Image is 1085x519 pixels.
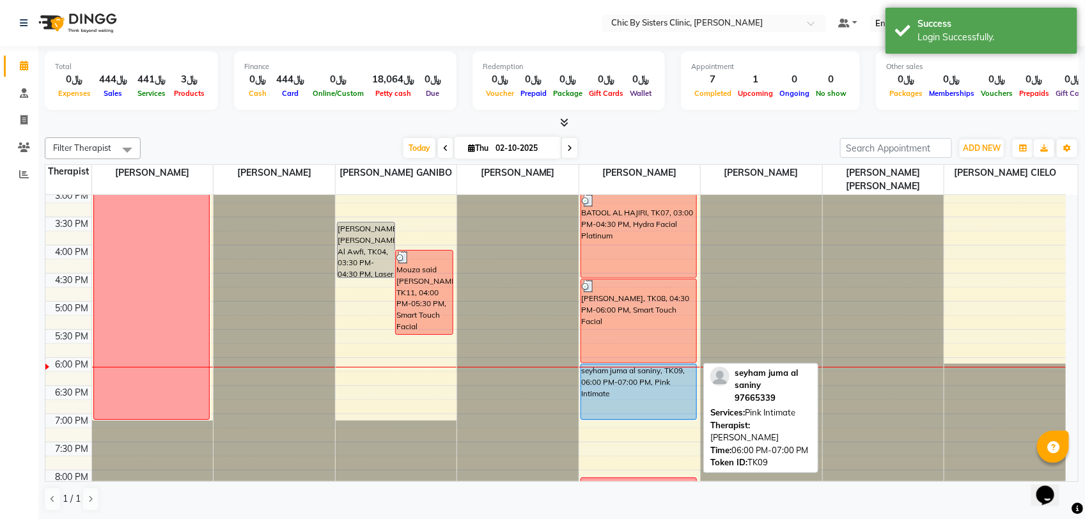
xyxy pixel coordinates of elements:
[336,165,457,181] span: [PERSON_NAME] GANIBO
[171,72,208,87] div: ﷼3
[710,445,731,455] span: Time:
[279,89,302,98] span: Card
[813,89,850,98] span: No show
[492,139,556,158] input: 2025-10-02
[735,72,776,87] div: 1
[627,89,655,98] span: Wallet
[419,72,446,87] div: ﷼0
[960,139,1004,157] button: ADD NEW
[53,189,91,203] div: 3:00 PM
[53,217,91,231] div: 3:30 PM
[691,89,735,98] span: Completed
[45,165,91,178] div: Therapist
[776,89,813,98] span: Ongoing
[367,72,419,87] div: ﷼18,064
[581,194,697,277] div: BATOOL AL HAJIRI, TK07, 03:00 PM-04:30 PM, Hydra Facial Platinum
[926,72,978,87] div: ﷼0
[701,165,822,181] span: [PERSON_NAME]
[53,245,91,259] div: 4:00 PM
[550,72,586,87] div: ﷼0
[978,72,1016,87] div: ﷼0
[917,17,1068,31] div: Success
[33,5,120,41] img: logo
[271,72,309,87] div: ﷼444
[710,420,750,430] span: Therapist:
[735,392,811,405] div: 97665339
[917,31,1068,44] div: Login Successfully.
[581,364,697,419] div: seyham juma al saniny, TK09, 06:00 PM-07:00 PM, Pink Intimate
[483,89,517,98] span: Voucher
[517,89,550,98] span: Prepaid
[94,72,132,87] div: ﷼444
[944,165,1066,181] span: [PERSON_NAME] CIELO
[244,72,271,87] div: ﷼0
[735,89,776,98] span: Upcoming
[735,368,798,391] span: seyham juma al saniny
[372,89,414,98] span: Petty cash
[53,330,91,343] div: 5:30 PM
[886,72,926,87] div: ﷼0
[396,251,453,334] div: Mouza said [PERSON_NAME], TK11, 04:00 PM-05:30 PM, Smart Touch Facial
[710,456,811,469] div: TK09
[627,72,655,87] div: ﷼0
[134,89,169,98] span: Services
[579,165,701,181] span: [PERSON_NAME]
[92,165,214,181] span: [PERSON_NAME]
[1016,89,1052,98] span: Prepaids
[710,419,811,444] div: [PERSON_NAME]
[465,143,492,153] span: Thu
[710,367,730,386] img: profile
[309,89,367,98] span: Online/Custom
[338,222,394,277] div: [PERSON_NAME] [PERSON_NAME] Al Awfi, TK04, 03:30 PM-04:30 PM, Laser Full Legs
[483,72,517,87] div: ﷼0
[63,492,81,506] span: 1 / 1
[53,442,91,456] div: 7:30 PM
[963,143,1001,153] span: ADD NEW
[710,444,811,457] div: 06:00 PM-07:00 PM
[53,386,91,399] div: 6:30 PM
[926,89,978,98] span: Memberships
[423,89,443,98] span: Due
[403,138,435,158] span: Today
[813,72,850,87] div: 0
[214,165,335,181] span: [PERSON_NAME]
[55,72,94,87] div: ﷼0
[244,61,446,72] div: Finance
[886,89,926,98] span: Packages
[1031,468,1072,506] iframe: chat widget
[246,89,270,98] span: Cash
[710,407,745,417] span: Services:
[691,72,735,87] div: 7
[53,302,91,315] div: 5:00 PM
[55,61,208,72] div: Total
[53,274,91,287] div: 4:30 PM
[53,470,91,484] div: 8:00 PM
[710,457,747,467] span: Token ID:
[691,61,850,72] div: Appointment
[586,72,627,87] div: ﷼0
[840,138,952,158] input: Search Appointment
[457,165,579,181] span: [PERSON_NAME]
[1016,72,1052,87] div: ﷼0
[132,72,171,87] div: ﷼441
[309,72,367,87] div: ﷼0
[483,61,655,72] div: Redemption
[823,165,944,194] span: [PERSON_NAME] [PERSON_NAME]
[978,89,1016,98] span: Vouchers
[171,89,208,98] span: Products
[586,89,627,98] span: Gift Cards
[581,279,697,362] div: [PERSON_NAME], TK08, 04:30 PM-06:00 PM, Smart Touch Facial
[53,414,91,428] div: 7:00 PM
[550,89,586,98] span: Package
[55,89,94,98] span: Expenses
[101,89,126,98] span: Sales
[53,358,91,371] div: 6:00 PM
[53,143,111,153] span: Filter Therapist
[776,72,813,87] div: 0
[517,72,550,87] div: ﷼0
[745,407,795,417] span: Pink Intimate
